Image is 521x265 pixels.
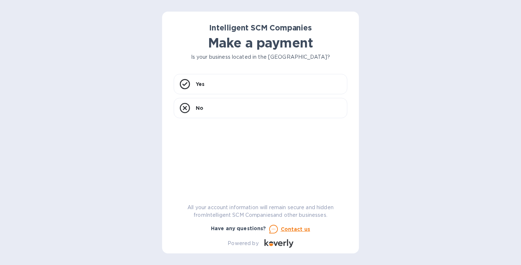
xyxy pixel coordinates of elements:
[211,225,266,231] b: Have any questions?
[174,204,347,219] p: All your account information will remain secure and hidden from Intelligent SCM Companies and oth...
[228,240,258,247] p: Powered by
[196,80,204,88] p: Yes
[209,23,312,32] b: Intelligent SCM Companies
[174,35,347,50] h1: Make a payment
[196,104,203,112] p: No
[174,53,347,61] p: Is your business located in the [GEOGRAPHIC_DATA]?
[281,226,310,232] u: Contact us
